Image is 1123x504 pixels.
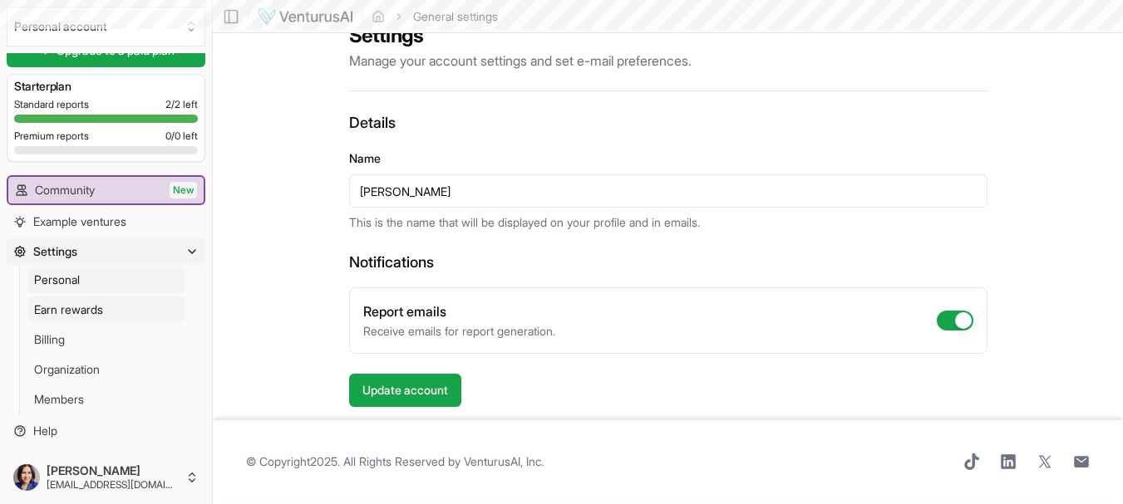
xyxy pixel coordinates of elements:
[7,418,205,444] a: Help
[34,301,103,318] span: Earn rewards
[33,213,126,230] span: Example ventures
[170,182,197,198] span: New
[349,151,381,165] label: Name
[34,391,84,408] span: Members
[349,251,988,274] h3: Notifications
[14,98,89,111] span: Standard reports
[349,214,988,231] p: This is the name that will be displayed on your profile and in emails.
[35,182,95,198] span: Community
[7,238,205,265] button: Settings
[7,458,205,497] button: [PERSON_NAME][EMAIL_ADDRESS][DOMAIN_NAME]
[363,323,555,340] p: Receive emails for report generation.
[464,454,541,468] a: VenturusAI, Inc
[27,267,185,293] a: Personal
[34,361,100,378] span: Organization
[349,174,988,208] input: Your name
[47,478,179,492] span: [EMAIL_ADDRESS][DOMAIN_NAME]
[349,374,461,407] button: Update account
[13,464,40,491] img: ACg8ocITfODrv_G3ZcHtoyJmOv-Jw1slVRmFKSVVID0cuVzoQo3kwaI4CQ=s96-c
[246,453,544,470] span: © Copyright 2025 . All Rights Reserved by .
[165,98,198,111] span: 2 / 2 left
[14,130,89,143] span: Premium reports
[27,326,185,353] a: Billing
[349,111,988,135] h3: Details
[165,130,198,143] span: 0 / 0 left
[34,272,80,288] span: Personal
[363,303,446,320] label: Report emails
[27,386,185,413] a: Members
[349,51,988,71] p: Manage your account settings and set e-mail preferences.
[7,208,205,235] a: Example ventures
[27,296,185,323] a: Earn rewards
[27,356,185,383] a: Organization
[14,78,198,95] h3: Starter plan
[33,243,77,260] span: Settings
[47,463,179,478] span: [PERSON_NAME]
[8,177,204,203] a: CommunityNew
[349,22,988,49] h2: Settings
[34,331,65,348] span: Billing
[33,423,57,439] span: Help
